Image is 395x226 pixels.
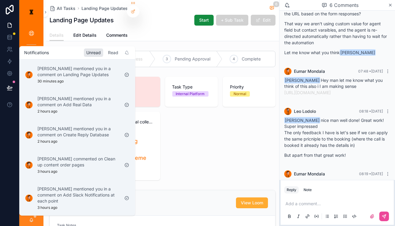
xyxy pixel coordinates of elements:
span: 3 [166,57,168,61]
span: Leo Lodolo [294,108,316,114]
img: Notification icon [25,161,33,169]
a: Edit Details [73,30,97,42]
span: Pending Approval [175,56,210,62]
a: Landing Page Updates [81,5,128,11]
div: Note [304,187,312,192]
div: nice man well done! Great work! Super impressed [284,117,390,158]
img: Notification icon [25,131,33,138]
p: But apart from that great work! [284,152,390,158]
span: All Tasks [57,5,75,11]
p: 2 hours ago [37,109,57,114]
span: View Loom [241,200,263,206]
span: 08:18 • [DATE] [359,109,383,113]
a: [URL][DOMAIN_NAME] [284,90,331,95]
button: Edit [251,15,276,26]
div: Internal Platform [176,91,205,97]
p: The only feedback I have is let's see if we can apply the same pricniple to the booking (where th... [284,129,390,148]
a: Details [49,30,64,41]
span: Eumar Mondala [294,171,325,177]
span: 6 Comments [330,2,358,9]
p: [PERSON_NAME] mentioned you in a comment on Add Real Data [37,96,119,108]
button: Note [301,186,314,193]
span: Start [199,17,209,23]
p: Let me know what you think [284,49,390,56]
span: [PERSON_NAME] [284,117,320,123]
a: All Tasks [49,5,75,11]
span: Priority [230,84,268,90]
img: Notification icon [25,194,33,202]
span: 08:19 • [DATE] [359,172,383,176]
div: Read [106,48,121,57]
div: Hey man let me know what you think of this also i I am making sense [284,77,390,96]
span: Details [49,32,64,38]
p: 2 hours ago [37,139,57,144]
span: Complete [242,56,261,62]
h1: Notifications [24,50,49,56]
span: [PERSON_NAME] [284,77,320,83]
span: [PERSON_NAME] [340,49,376,56]
p: 30 minutes ago [37,79,64,84]
span: Edit Details [73,32,97,38]
img: Notification icon [25,71,33,78]
span: 07:48 • [DATE] [358,69,383,73]
p: [PERSON_NAME] mentioned you in a comment on Create Reply Database [37,126,119,138]
button: + Sub Task [216,15,248,26]
span: Task Type [172,84,211,90]
button: Start [194,15,214,26]
span: 6 [273,1,279,7]
p: 3 hours ago [37,169,57,174]
button: View Loom [236,197,268,208]
span: Comments [106,32,128,38]
span: Eumar Mondala [294,68,325,74]
button: 6 [268,5,276,12]
button: Reply [284,186,299,193]
p: 3 hours ago [37,205,57,210]
p: That way we aren't using custom value for agent field but contact varaibles, and the agent is re-... [284,20,390,46]
a: Comments [106,30,128,42]
div: Normal [234,91,246,97]
p: [PERSON_NAME] mentioned you in a comment on Add Slack Notifications at each point [37,186,119,204]
img: App logo [27,7,36,17]
p: [PERSON_NAME] mentioned you in a comment on Landing Page Updates [37,66,119,78]
span: 4 [233,57,235,61]
img: Notification icon [25,101,33,108]
span: + Sub Task [221,17,244,23]
div: scrollable content [19,24,43,197]
p: [PERSON_NAME] commented on Clean up content order pages [37,156,119,168]
div: Unread [84,48,103,57]
h1: Landing Page Updates [49,16,114,24]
